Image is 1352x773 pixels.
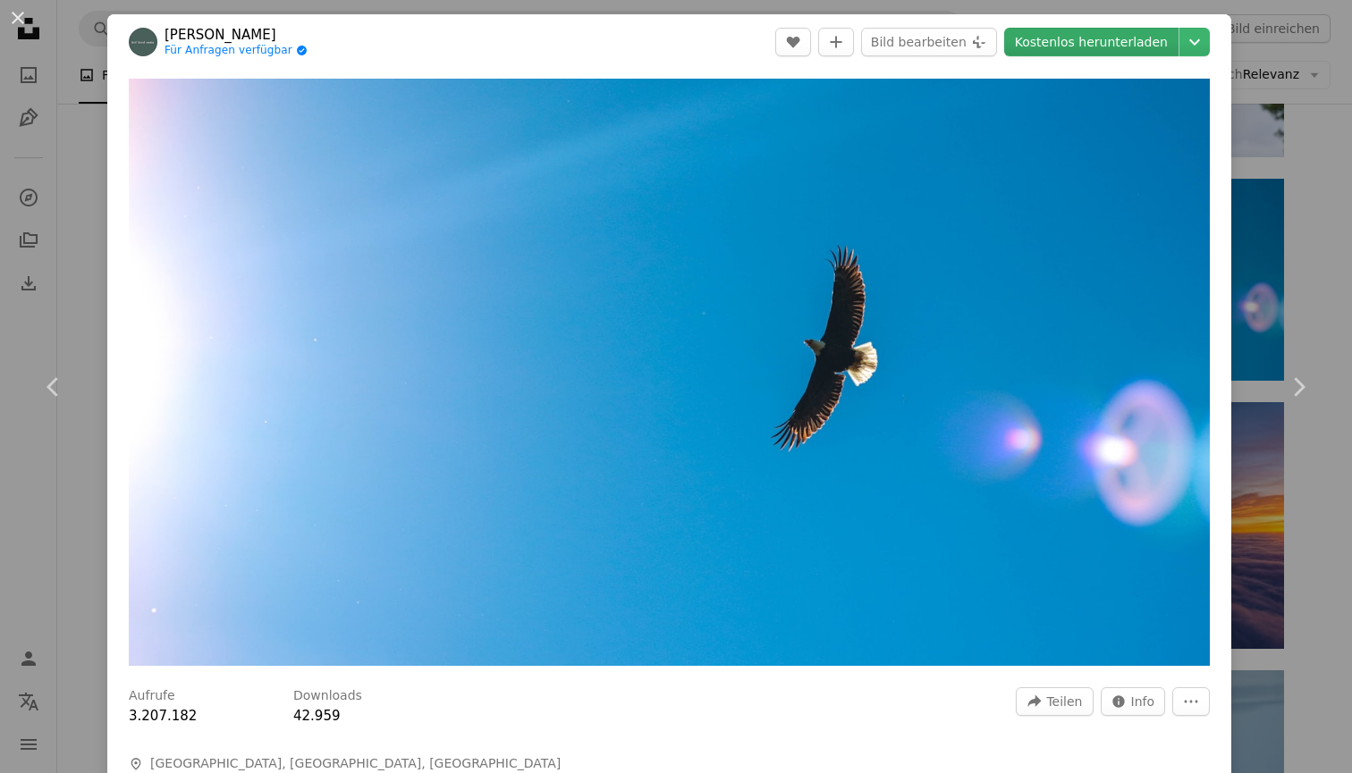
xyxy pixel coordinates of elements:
[1004,28,1179,56] a: Kostenlos herunterladen
[1046,688,1082,715] span: Teilen
[165,44,308,58] a: Für Anfragen verfügbar
[1172,687,1210,716] button: Weitere Aktionen
[129,28,157,56] img: Zum Profil von Rachel McDermott
[1101,687,1166,716] button: Statistiken zu diesem Bild
[818,28,854,56] button: Zu Kollektion hinzufügen
[150,755,561,773] span: [GEOGRAPHIC_DATA], [GEOGRAPHIC_DATA], [GEOGRAPHIC_DATA]
[129,79,1210,666] button: Dieses Bild heranzoomen
[129,687,175,705] h3: Aufrufe
[165,26,308,44] a: [PERSON_NAME]
[129,708,197,724] span: 3.207.182
[1179,28,1210,56] button: Downloadgröße auswählen
[293,687,362,705] h3: Downloads
[861,28,997,56] button: Bild bearbeiten
[1245,301,1352,473] a: Weiter
[1131,688,1155,715] span: Info
[129,79,1210,666] img: Worms Eye View Fotografie eines Adlers, der über den Himmel fliegt
[1016,687,1093,716] button: Dieses Bild teilen
[775,28,811,56] button: Gefällt mir
[293,708,341,724] span: 42.959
